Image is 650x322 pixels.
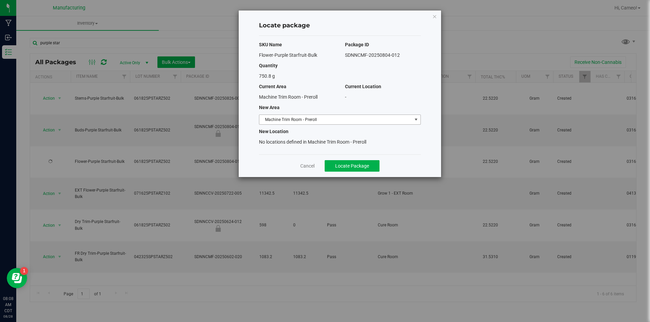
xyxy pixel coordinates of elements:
[259,63,278,68] span: Quantity
[7,268,27,288] iframe: Resource center
[259,42,282,47] span: SKU Name
[20,267,28,275] iframe: Resource center unread badge
[345,42,369,47] span: Package ID
[259,129,288,134] span: New Location
[259,139,366,145] span: No locations defined in Machine Trim Room - Preroll
[259,21,421,30] h4: Locate package
[259,52,317,58] span: Flower-Purple Starfruit-Bulk
[345,94,346,100] span: -
[345,84,381,89] span: Current Location
[412,115,420,124] span: select
[259,94,318,100] span: Machine Trim Room - Preroll
[259,73,275,79] span: 750.8 g
[345,52,400,58] span: SDNNCMF-20250804-012
[300,163,315,169] a: Cancel
[259,115,412,124] span: Machine Trim Room - Preroll
[259,105,280,110] span: New Area
[259,84,286,89] span: Current Area
[325,160,380,172] button: Locate Package
[335,163,369,169] span: Locate Package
